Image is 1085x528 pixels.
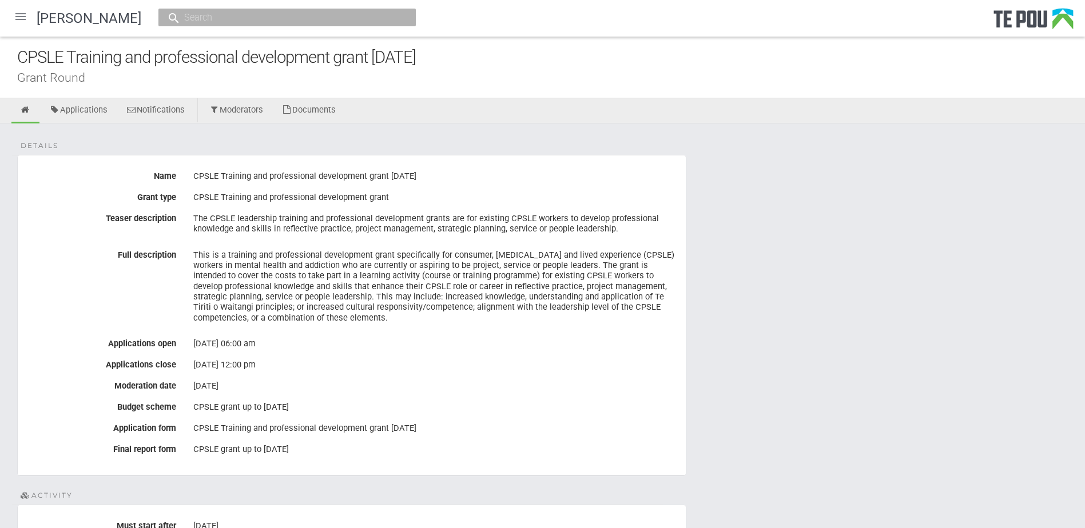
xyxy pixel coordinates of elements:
label: Teaser description [18,209,185,223]
input: Search [181,11,382,23]
a: Moderators [201,98,272,123]
a: Applications [41,98,116,123]
label: Full description [18,246,185,260]
label: Application form [18,419,185,433]
label: Name [18,167,185,181]
div: Grant Round [17,71,1085,83]
label: Final report form [18,440,185,454]
span: Details [21,141,58,151]
label: Budget scheme [18,398,185,412]
label: Moderation date [18,377,185,391]
p: This is a training and professional development grant specifically for consumer, [MEDICAL_DATA] a... [193,250,677,323]
div: [DATE] 12:00 pm [193,355,677,375]
a: Documents [273,98,344,123]
label: Applications open [18,334,185,349]
div: CPSLE Training and professional development grant [DATE] [17,45,1085,70]
a: Notifications [117,98,193,123]
div: CPSLE grant up to [DATE] [193,398,677,417]
div: [DATE] 06:00 am [193,334,677,354]
label: Grant type [18,188,185,202]
div: CPSLE grant up to [DATE] [193,440,677,459]
div: CPSLE Training and professional development grant [193,188,677,207]
div: [DATE] [193,377,677,396]
p: The CPSLE leadership training and professional development grants are for existing CPSLE workers ... [193,213,677,234]
span: Activity [21,490,73,501]
div: CPSLE Training and professional development grant [DATE] [193,419,677,438]
label: Applications close [18,355,185,370]
div: CPSLE Training and professional development grant [DATE] [193,167,677,186]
